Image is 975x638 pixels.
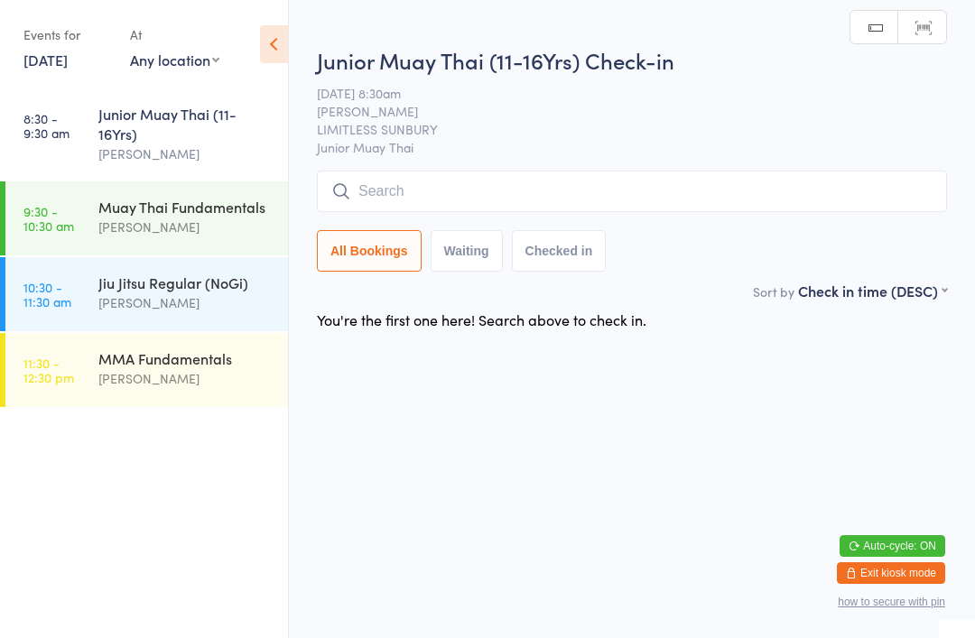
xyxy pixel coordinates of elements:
[130,20,219,50] div: At
[5,181,288,255] a: 9:30 -10:30 amMuay Thai Fundamentals[PERSON_NAME]
[317,171,947,212] input: Search
[98,197,273,217] div: Muay Thai Fundamentals
[23,111,70,140] time: 8:30 - 9:30 am
[5,257,288,331] a: 10:30 -11:30 amJiu Jitsu Regular (NoGi)[PERSON_NAME]
[317,45,947,75] h2: Junior Muay Thai (11-16Yrs) Check-in
[838,596,945,608] button: how to secure with pin
[98,143,273,164] div: [PERSON_NAME]
[512,230,607,272] button: Checked in
[98,292,273,313] div: [PERSON_NAME]
[317,84,919,102] span: [DATE] 8:30am
[98,104,273,143] div: Junior Muay Thai (11-16Yrs)
[98,273,273,292] div: Jiu Jitsu Regular (NoGi)
[98,348,273,368] div: MMA Fundamentals
[431,230,503,272] button: Waiting
[5,88,288,180] a: 8:30 -9:30 amJunior Muay Thai (11-16Yrs)[PERSON_NAME]
[5,333,288,407] a: 11:30 -12:30 pmMMA Fundamentals[PERSON_NAME]
[98,368,273,389] div: [PERSON_NAME]
[837,562,945,584] button: Exit kiosk mode
[98,217,273,237] div: [PERSON_NAME]
[798,281,947,301] div: Check in time (DESC)
[317,120,919,138] span: LIMITLESS SUNBURY
[753,282,794,301] label: Sort by
[317,310,646,329] div: You're the first one here! Search above to check in.
[23,204,74,233] time: 9:30 - 10:30 am
[23,20,112,50] div: Events for
[317,102,919,120] span: [PERSON_NAME]
[317,230,422,272] button: All Bookings
[317,138,947,156] span: Junior Muay Thai
[130,50,219,69] div: Any location
[23,356,74,384] time: 11:30 - 12:30 pm
[23,280,71,309] time: 10:30 - 11:30 am
[840,535,945,557] button: Auto-cycle: ON
[23,50,68,69] a: [DATE]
